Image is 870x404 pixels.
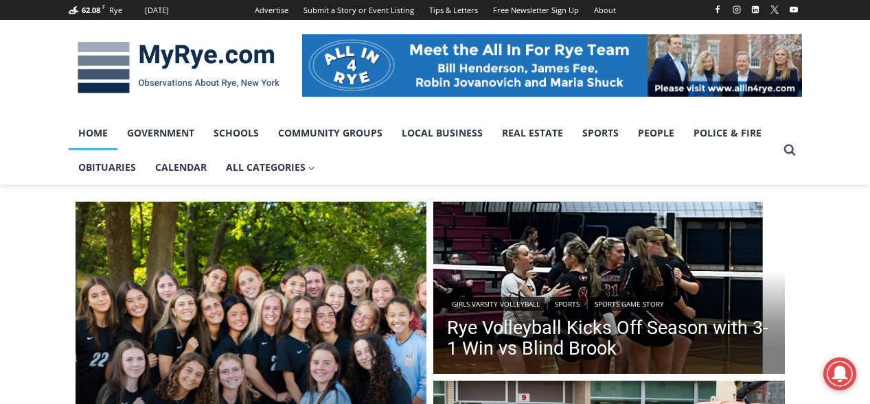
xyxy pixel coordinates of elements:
[146,150,216,185] a: Calendar
[69,116,117,150] a: Home
[447,297,545,311] a: Girls Varsity Volleyball
[492,116,573,150] a: Real Estate
[392,116,492,150] a: Local Business
[590,297,669,311] a: Sports Game Story
[102,3,105,10] span: F
[302,34,802,96] img: All in for Rye
[447,318,771,359] a: Rye Volleyball Kicks Off Season with 3-1 Win vs Blind Brook
[777,138,802,163] button: View Search Form
[69,150,146,185] a: Obituaries
[628,116,684,150] a: People
[684,116,771,150] a: Police & Fire
[447,294,771,311] div: | |
[766,1,783,18] a: X
[709,1,726,18] a: Facebook
[109,4,122,16] div: Rye
[117,116,204,150] a: Government
[268,116,392,150] a: Community Groups
[433,202,785,377] a: Read More Rye Volleyball Kicks Off Season with 3-1 Win vs Blind Brook
[69,116,777,185] nav: Primary Navigation
[550,297,584,311] a: Sports
[433,202,785,377] img: (PHOTO: The Rye Volleyball team huddles during the first set against Harrison on Thursday, Octobe...
[573,116,628,150] a: Sports
[729,1,745,18] a: Instagram
[204,116,268,150] a: Schools
[226,160,315,175] span: All Categories
[145,4,169,16] div: [DATE]
[747,1,764,18] a: Linkedin
[82,5,100,15] span: 62.08
[786,1,802,18] a: YouTube
[69,32,288,104] img: MyRye.com
[216,150,325,185] a: All Categories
